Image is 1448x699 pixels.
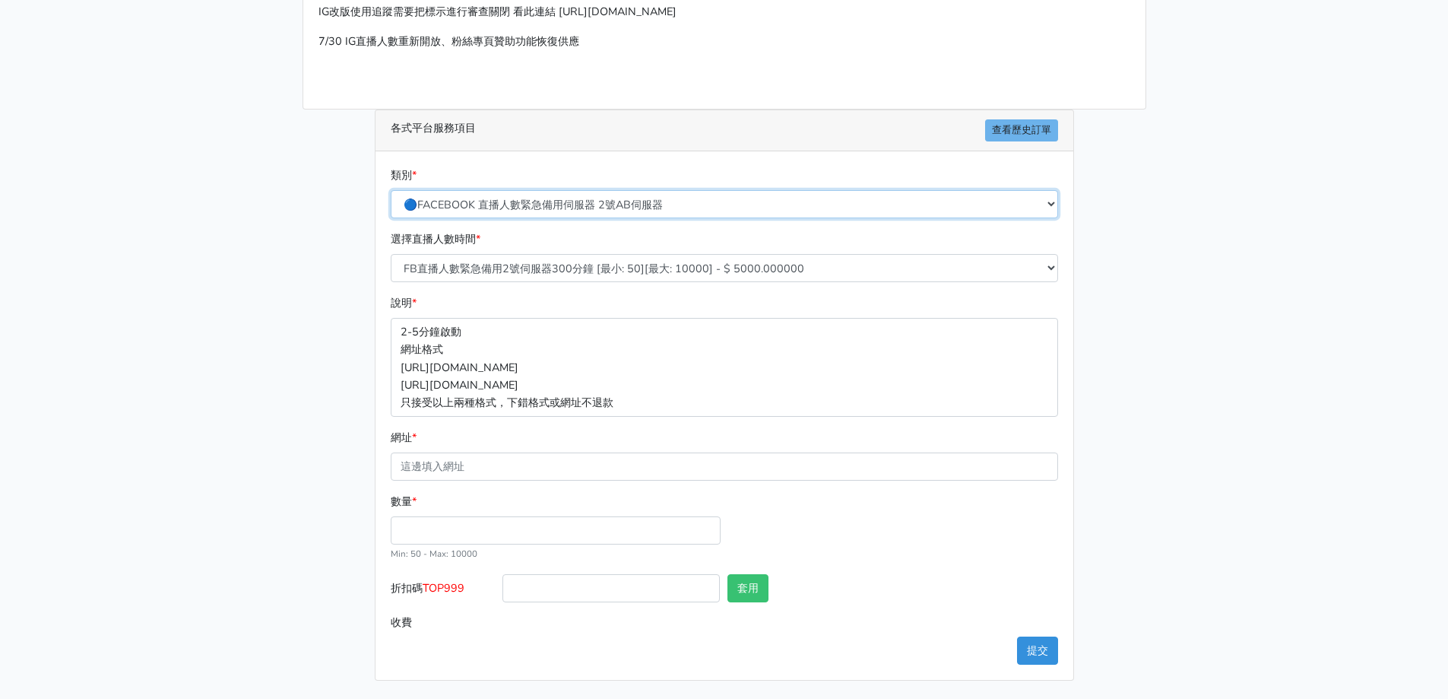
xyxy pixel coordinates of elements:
a: 查看歷史訂單 [985,119,1058,141]
button: 套用 [727,574,768,602]
p: 2-5分鐘啟動 網址格式 [URL][DOMAIN_NAME] [URL][DOMAIN_NAME] 只接受以上兩種格式，下錯格式或網址不退款 [391,318,1058,416]
label: 說明 [391,294,417,312]
input: 這邊填入網址 [391,453,1058,481]
label: 選擇直播人數時間 [391,230,480,248]
button: 提交 [1017,637,1058,665]
span: TOP999 [423,580,464,596]
label: 數量 [391,493,417,510]
small: Min: 50 - Max: 10000 [391,548,477,560]
label: 收費 [387,608,499,637]
label: 類別 [391,167,417,184]
label: 網址 [391,429,417,446]
p: 7/30 IG直播人數重新開放、粉絲專頁贊助功能恢復供應 [318,33,1130,50]
div: 各式平台服務項目 [375,110,1073,151]
label: 折扣碼 [387,574,499,608]
p: IG改版使用追蹤需要把標示進行審查關閉 看此連結 [URL][DOMAIN_NAME] [318,3,1130,21]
